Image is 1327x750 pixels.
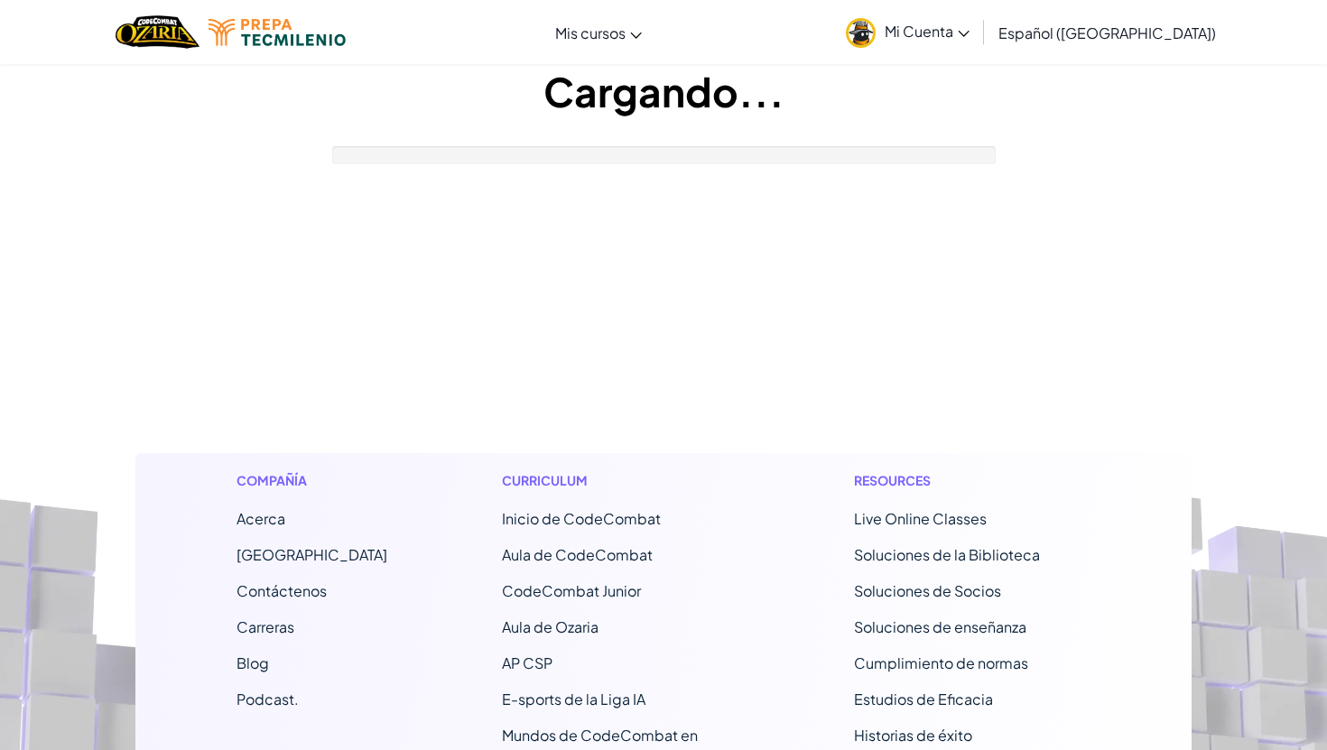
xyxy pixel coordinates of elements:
[237,545,387,564] a: [GEOGRAPHIC_DATA]
[502,653,552,672] a: AP CSP
[237,471,387,490] h1: Compañía
[209,19,346,46] img: Tecmilenio logo
[854,617,1026,636] a: Soluciones de enseñanza
[502,509,661,528] span: Inicio de CodeCombat
[854,545,1040,564] a: Soluciones de la Biblioteca
[502,581,641,600] a: CodeCombat Junior
[854,581,1001,600] a: Soluciones de Socios
[989,8,1225,57] a: Español ([GEOGRAPHIC_DATA])
[237,509,285,528] a: Acerca
[846,18,876,48] img: avatar
[854,690,993,708] a: Estudios de Eficacia
[502,545,653,564] a: Aula de CodeCombat
[116,14,200,51] img: Home
[116,14,200,51] a: Ozaria by CodeCombat logo
[502,690,645,708] a: E-sports de la Liga IA
[555,23,626,42] span: Mis cursos
[546,8,651,57] a: Mis cursos
[237,690,299,708] a: Podcast.
[237,653,269,672] a: Blog
[237,581,327,600] span: Contáctenos
[502,471,739,490] h1: Curriculum
[885,22,970,41] span: Mi Cuenta
[854,653,1028,672] a: Cumplimiento de normas
[998,23,1216,42] span: Español ([GEOGRAPHIC_DATA])
[854,471,1091,490] h1: Resources
[854,509,987,528] a: Live Online Classes
[237,617,294,636] a: Carreras
[854,726,972,745] a: Historias de éxito
[502,617,599,636] a: Aula de Ozaria
[837,4,979,60] a: Mi Cuenta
